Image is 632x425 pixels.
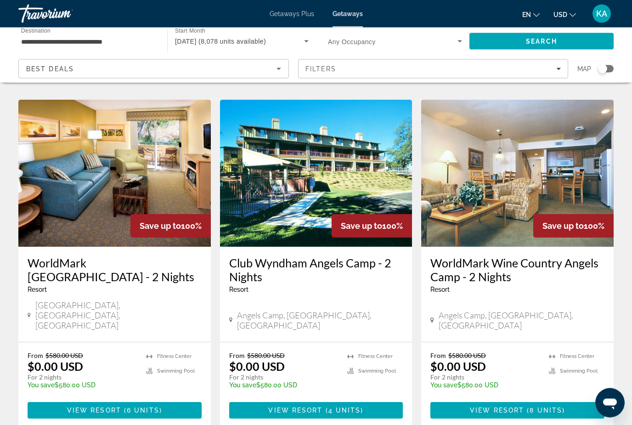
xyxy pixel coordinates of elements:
div: 100% [332,215,412,238]
span: View Resort [67,407,121,414]
span: 8 units [530,407,562,414]
span: Save up to [140,221,181,231]
button: Change currency [553,8,576,21]
span: Best Deals [26,65,74,73]
span: Fitness Center [560,354,594,360]
span: You save [430,382,457,389]
input: Select destination [21,36,155,47]
span: $580.00 USD [448,352,486,360]
span: Fitness Center [358,354,393,360]
p: $580.00 USD [28,382,137,389]
button: View Resort(8 units) [430,402,604,419]
button: View Resort(6 units) [28,402,202,419]
span: Save up to [341,221,382,231]
p: $580.00 USD [229,382,339,389]
a: Getaways Plus [270,10,314,17]
span: Map [577,62,591,75]
span: [GEOGRAPHIC_DATA], [GEOGRAPHIC_DATA], [GEOGRAPHIC_DATA] [35,300,202,331]
span: Destination [21,28,51,34]
p: $580.00 USD [430,382,540,389]
span: Any Occupancy [328,38,376,45]
span: You save [28,382,55,389]
span: Filters [305,65,337,73]
p: For 2 nights [28,374,137,382]
img: WorldMark Wine Country Angels Camp - 2 Nights [421,100,614,247]
span: Fitness Center [157,354,192,360]
span: 6 units [127,407,159,414]
div: 100% [533,215,614,238]
span: Search [526,38,557,45]
span: Angels Camp, [GEOGRAPHIC_DATA], [GEOGRAPHIC_DATA] [237,311,403,331]
a: WorldMark Wine Country Angels Camp - 2 Nights [430,256,604,284]
button: Filters [298,59,569,79]
span: Resort [430,286,450,294]
span: ( ) [524,407,565,414]
button: Search [469,33,614,50]
span: Start Month [175,28,205,34]
span: From [430,352,446,360]
button: View Resort(4 units) [229,402,403,419]
span: Resort [28,286,47,294]
p: For 2 nights [430,374,540,382]
span: Swimming Pool [560,368,598,374]
a: Club Wyndham Angels Camp - 2 Nights [229,256,403,284]
span: 4 units [328,407,361,414]
span: Swimming Pool [358,368,396,374]
span: You save [229,382,256,389]
span: From [229,352,245,360]
span: KA [596,9,607,18]
span: ( ) [121,407,162,414]
span: $580.00 USD [45,352,83,360]
p: For 2 nights [229,374,339,382]
iframe: Кнопка запуска окна обмена сообщениями [595,388,625,418]
span: en [522,11,531,18]
button: User Menu [590,4,614,23]
p: $0.00 USD [229,360,285,374]
p: $0.00 USD [430,360,486,374]
div: 100% [130,215,211,238]
img: Club Wyndham Angels Camp - 2 Nights [220,100,412,247]
span: Angels Camp, [GEOGRAPHIC_DATA], [GEOGRAPHIC_DATA] [439,311,604,331]
a: WorldMark [GEOGRAPHIC_DATA] - 2 Nights [28,256,202,284]
span: [DATE] (8,078 units available) [175,38,266,45]
span: ( ) [323,407,364,414]
img: WorldMark San Diego Mission Valley - 2 Nights [18,100,211,247]
a: Travorium [18,2,110,26]
mat-select: Sort by [26,63,281,74]
button: Change language [522,8,540,21]
span: View Resort [470,407,524,414]
span: Save up to [542,221,584,231]
span: Swimming Pool [157,368,195,374]
span: View Resort [268,407,322,414]
a: Getaways [333,10,363,17]
span: USD [553,11,567,18]
span: Resort [229,286,248,294]
span: $580.00 USD [247,352,285,360]
p: $0.00 USD [28,360,83,374]
span: From [28,352,43,360]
